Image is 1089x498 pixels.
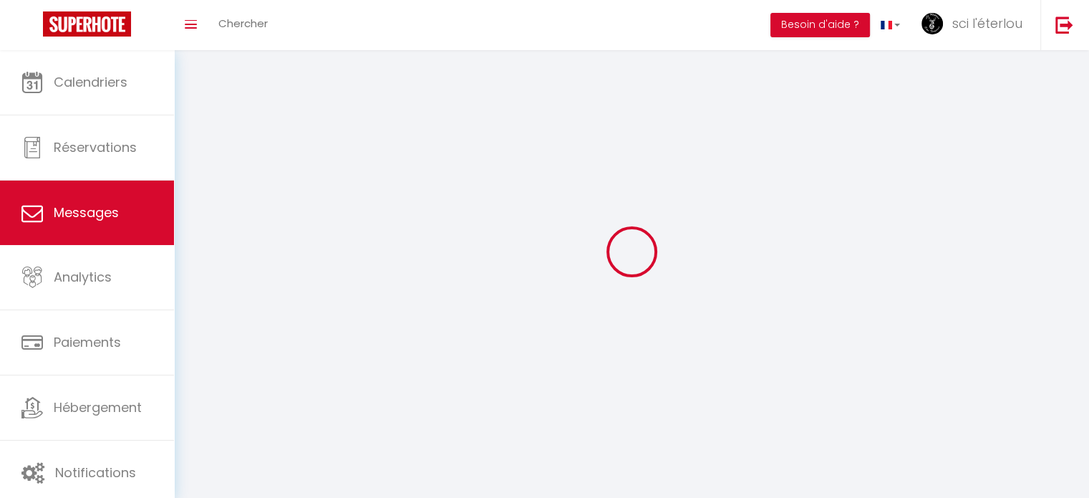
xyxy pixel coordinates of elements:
[55,464,136,482] span: Notifications
[54,203,119,221] span: Messages
[54,138,137,156] span: Réservations
[952,14,1022,32] span: sci l'éterlou
[921,13,943,34] img: ...
[770,13,870,37] button: Besoin d'aide ?
[54,268,112,286] span: Analytics
[54,333,121,351] span: Paiements
[218,16,268,31] span: Chercher
[43,11,131,37] img: Super Booking
[1055,16,1073,34] img: logout
[54,73,127,91] span: Calendriers
[54,398,142,416] span: Hébergement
